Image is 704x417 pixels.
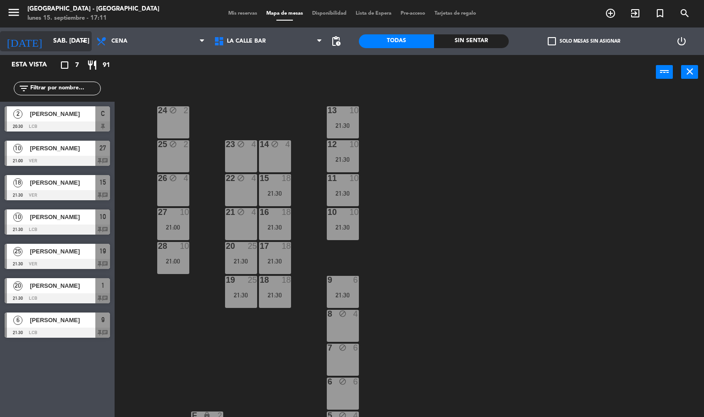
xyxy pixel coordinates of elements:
[327,224,359,230] div: 21:30
[259,190,291,197] div: 21:30
[27,5,159,14] div: [GEOGRAPHIC_DATA] - [GEOGRAPHIC_DATA]
[59,60,70,71] i: crop_square
[7,5,21,22] button: menu
[252,208,257,216] div: 4
[237,140,245,148] i: block
[327,156,359,163] div: 21:30
[184,106,189,115] div: 2
[252,140,257,148] div: 4
[659,66,670,77] i: power_input
[225,258,257,264] div: 21:30
[30,143,95,153] span: [PERSON_NAME]
[252,174,257,182] div: 4
[227,38,266,44] span: La Calle Bar
[605,8,616,19] i: add_circle_outline
[169,106,177,114] i: block
[13,178,22,187] span: 18
[13,110,22,119] span: 2
[282,174,291,182] div: 18
[339,378,346,385] i: block
[13,144,22,153] span: 10
[30,212,95,222] span: [PERSON_NAME]
[351,11,396,16] span: Lista de Espera
[262,11,308,16] span: Mapa de mesas
[353,378,359,386] div: 6
[111,38,127,44] span: Cena
[350,106,359,115] div: 10
[681,65,698,79] button: close
[184,174,189,182] div: 4
[75,60,79,71] span: 7
[656,65,673,79] button: power_input
[30,178,95,187] span: [PERSON_NAME]
[282,208,291,216] div: 18
[184,140,189,148] div: 2
[353,276,359,284] div: 6
[259,258,291,264] div: 21:30
[676,36,687,47] i: power_settings_new
[169,174,177,182] i: block
[225,292,257,298] div: 21:30
[87,60,98,71] i: restaurant
[30,315,95,325] span: [PERSON_NAME]
[78,36,89,47] i: arrow_drop_down
[237,174,245,182] i: block
[282,276,291,284] div: 18
[169,140,177,148] i: block
[158,208,159,216] div: 27
[286,140,291,148] div: 4
[350,208,359,216] div: 10
[158,242,159,250] div: 28
[18,83,29,94] i: filter_list
[271,140,279,148] i: block
[180,208,189,216] div: 10
[13,281,22,291] span: 20
[679,8,690,19] i: search
[99,177,106,188] span: 15
[308,11,351,16] span: Disponibilidad
[259,224,291,230] div: 21:30
[350,140,359,148] div: 10
[158,174,159,182] div: 26
[13,247,22,256] span: 25
[237,208,245,216] i: block
[13,213,22,222] span: 10
[339,310,346,318] i: block
[327,122,359,129] div: 21:30
[101,280,104,291] span: 1
[353,344,359,352] div: 6
[359,34,434,48] div: Todas
[157,258,189,264] div: 21:00
[30,281,95,291] span: [PERSON_NAME]
[330,36,341,47] span: pending_actions
[350,174,359,182] div: 10
[434,34,509,48] div: Sin sentar
[99,143,106,154] span: 27
[157,224,189,230] div: 21:00
[7,5,21,19] i: menu
[103,60,110,71] span: 91
[30,247,95,256] span: [PERSON_NAME]
[630,8,641,19] i: exit_to_app
[29,83,100,93] input: Filtrar por nombre...
[5,60,66,71] div: Esta vista
[99,211,106,222] span: 10
[101,108,104,119] span: C
[548,37,620,45] label: Solo mesas sin asignar
[158,106,159,115] div: 24
[327,190,359,197] div: 21:30
[180,242,189,250] div: 10
[158,140,159,148] div: 25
